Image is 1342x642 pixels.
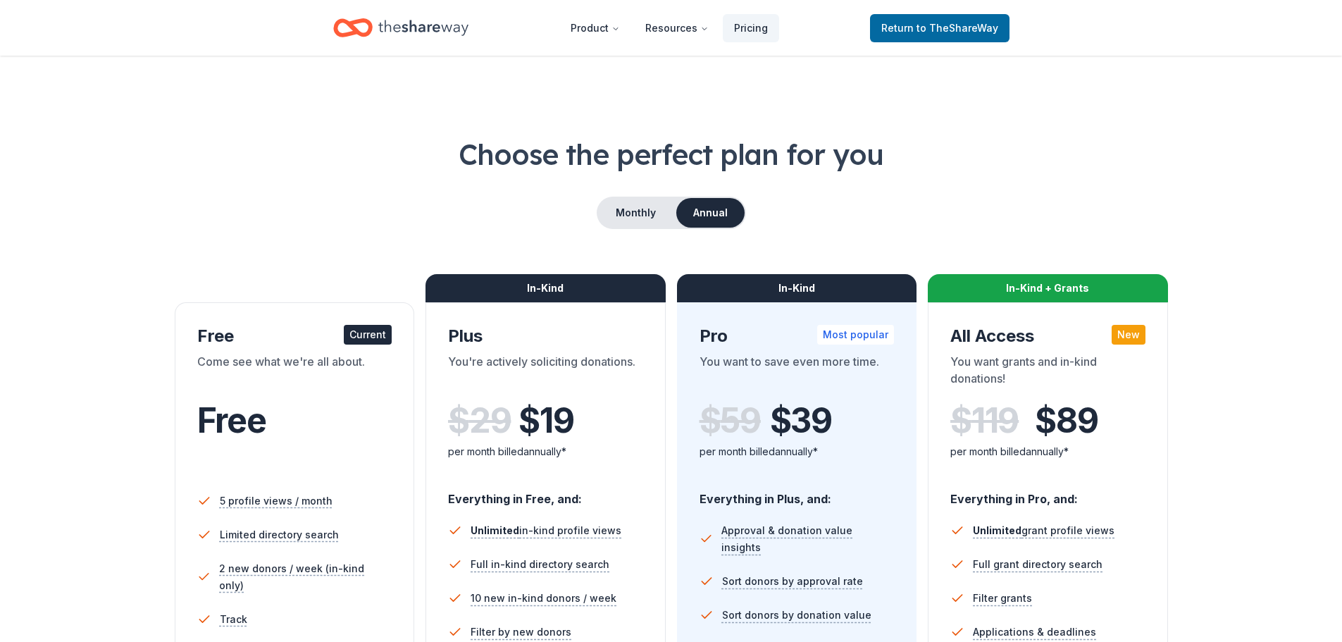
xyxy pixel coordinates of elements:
[722,573,863,590] span: Sort donors by approval rate
[817,325,894,345] div: Most popular
[634,14,720,42] button: Resources
[448,443,643,460] div: per month billed annually*
[950,353,1145,393] div: You want grants and in-kind donations!
[471,524,621,536] span: in-kind profile views
[448,353,643,393] div: You're actively soliciting donations.
[1035,401,1098,440] span: $ 89
[677,274,917,302] div: In-Kind
[56,135,1286,174] h1: Choose the perfect plan for you
[344,325,392,345] div: Current
[197,325,392,347] div: Free
[721,522,894,556] span: Approval & donation value insights
[723,14,779,42] a: Pricing
[950,479,1145,508] div: Everything in Pro, and:
[870,14,1009,42] a: Returnto TheShareWay
[559,11,779,44] nav: Main
[881,20,998,37] span: Return
[700,325,895,347] div: Pro
[425,274,666,302] div: In-Kind
[973,524,1114,536] span: grant profile views
[220,493,333,510] span: 5 profile views / month
[471,590,616,607] span: 10 new in-kind donors / week
[518,401,573,440] span: $ 19
[700,353,895,393] div: You want to save even more time.
[928,274,1168,302] div: In-Kind + Grants
[722,607,871,624] span: Sort donors by donation value
[973,556,1102,573] span: Full grant directory search
[676,198,745,228] button: Annual
[197,400,266,441] span: Free
[559,14,631,42] button: Product
[471,524,519,536] span: Unlimited
[598,198,673,228] button: Monthly
[220,611,247,628] span: Track
[448,479,643,508] div: Everything in Free, and:
[333,11,468,44] a: Home
[973,524,1021,536] span: Unlimited
[917,22,998,34] span: to TheShareWay
[973,590,1032,607] span: Filter grants
[220,526,339,543] span: Limited directory search
[950,325,1145,347] div: All Access
[950,443,1145,460] div: per month billed annually*
[973,624,1096,641] span: Applications & deadlines
[448,325,643,347] div: Plus
[1112,325,1145,345] div: New
[471,624,571,641] span: Filter by new donors
[219,560,392,594] span: 2 new donors / week (in-kind only)
[770,401,832,440] span: $ 39
[700,443,895,460] div: per month billed annually*
[700,479,895,508] div: Everything in Plus, and:
[471,556,609,573] span: Full in-kind directory search
[197,353,392,393] div: Come see what we're all about.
